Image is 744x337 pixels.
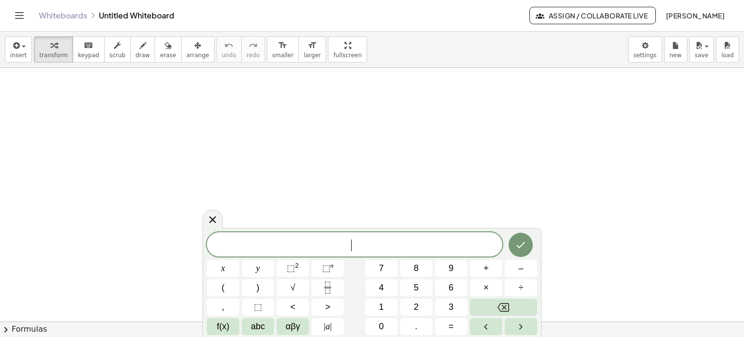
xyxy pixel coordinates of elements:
[207,318,239,335] button: Functions
[483,281,489,294] span: ×
[414,281,418,294] span: 5
[104,36,131,63] button: scrub
[330,321,332,331] span: |
[669,52,682,59] span: new
[207,299,239,316] button: ,
[330,262,334,269] sup: n
[267,36,299,63] button: format_sizesmaller
[242,260,274,277] button: y
[470,318,502,335] button: Left arrow
[325,301,330,314] span: >
[221,262,225,275] span: x
[351,240,357,251] span: ​
[365,279,398,296] button: 4
[400,279,433,296] button: 5
[311,299,344,316] button: Greater than
[311,318,344,335] button: Absolute value
[12,8,27,23] button: Toggle navigation
[272,52,294,59] span: smaller
[130,36,155,63] button: draw
[414,262,418,275] span: 8
[298,36,326,63] button: format_sizelarger
[435,318,467,335] button: Equals
[186,52,209,59] span: arrange
[435,279,467,296] button: 6
[257,281,260,294] span: )
[333,52,361,59] span: fullscreen
[529,7,656,24] button: Assign / Collaborate Live
[181,36,215,63] button: arrange
[304,52,321,59] span: larger
[160,52,176,59] span: erase
[207,279,239,296] button: (
[470,299,537,316] button: Backspace
[84,40,93,51] i: keyboard
[256,262,260,275] span: y
[308,40,317,51] i: format_size
[400,299,433,316] button: 2
[365,299,398,316] button: 1
[222,52,236,59] span: undo
[721,52,734,59] span: load
[290,301,295,314] span: <
[311,260,344,277] button: Superscript
[109,52,125,59] span: scrub
[505,279,537,296] button: Divide
[628,36,662,63] button: settings
[73,36,105,63] button: keyboardkeypad
[311,279,344,296] button: Fraction
[449,301,453,314] span: 3
[155,36,181,63] button: erase
[241,36,265,63] button: redoredo
[295,262,299,269] sup: 2
[415,320,418,333] span: .
[365,318,398,335] button: 0
[666,11,725,20] span: [PERSON_NAME]
[365,260,398,277] button: 7
[322,263,330,273] span: ⬚
[505,260,537,277] button: Minus
[277,279,309,296] button: Square root
[449,281,453,294] span: 6
[400,318,433,335] button: .
[39,11,87,20] a: Whiteboards
[277,260,309,277] button: Squared
[10,52,27,59] span: insert
[695,52,708,59] span: save
[242,279,274,296] button: )
[379,262,384,275] span: 7
[247,52,260,59] span: redo
[414,301,418,314] span: 2
[324,320,332,333] span: a
[291,281,295,294] span: √
[379,281,384,294] span: 4
[716,36,739,63] button: load
[435,260,467,277] button: 9
[689,36,714,63] button: save
[136,52,150,59] span: draw
[5,36,32,63] button: insert
[254,301,262,314] span: ⬚
[449,262,453,275] span: 9
[278,40,287,51] i: format_size
[286,320,300,333] span: αβγ
[222,301,224,314] span: ,
[217,320,230,333] span: f(x)
[242,318,274,335] button: Alphabet
[400,260,433,277] button: 8
[483,262,489,275] span: +
[509,233,533,257] button: Done
[449,320,454,333] span: =
[518,262,523,275] span: –
[324,321,326,331] span: |
[277,299,309,316] button: Less than
[207,260,239,277] button: x
[470,279,502,296] button: Times
[242,299,274,316] button: Placeholder
[379,301,384,314] span: 1
[658,7,732,24] button: [PERSON_NAME]
[251,320,265,333] span: abc
[538,11,648,20] span: Assign / Collaborate Live
[328,36,367,63] button: fullscreen
[634,52,657,59] span: settings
